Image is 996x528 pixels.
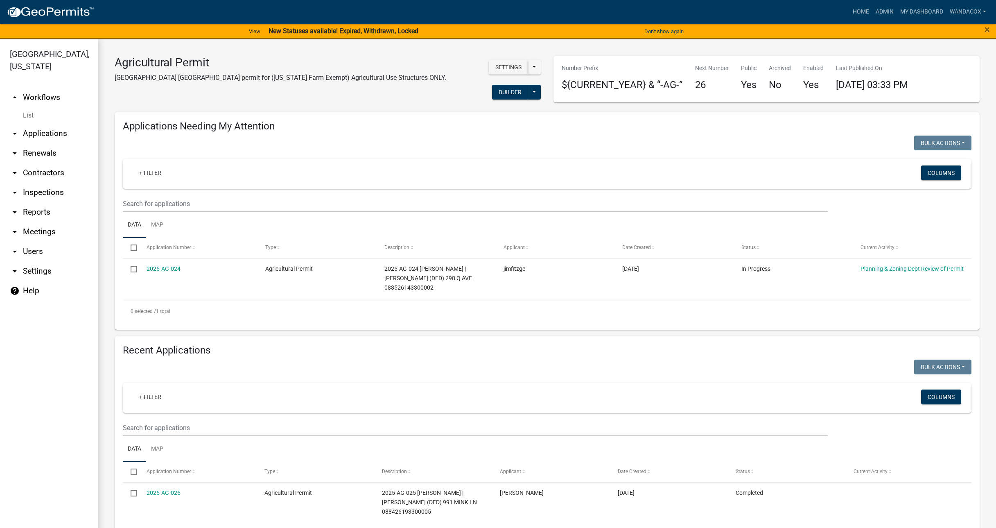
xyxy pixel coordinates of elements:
datatable-header-cell: Applicant [495,238,614,258]
i: arrow_drop_down [10,148,20,158]
datatable-header-cell: Application Number [138,462,256,482]
p: Last Published On [836,64,908,73]
span: Application Number [147,245,191,250]
h3: Agricultural Permit [115,56,446,70]
span: 2025-AG-025 Anderson, Jeremy | Anderson, Rachel (DED) 991 MINK LN 088426193300005 [382,489,477,515]
span: 08/18/2025 [622,265,639,272]
span: Application Number [147,469,191,474]
input: Search for applications [123,419,828,436]
span: Description [384,245,409,250]
a: 2025-AG-024 [147,265,181,272]
p: Archived [769,64,791,73]
span: Status [736,469,750,474]
i: help [10,286,20,296]
span: Description [382,469,407,474]
h4: 26 [695,79,729,91]
span: Type [265,245,276,250]
a: Home [849,4,872,20]
i: arrow_drop_down [10,188,20,197]
span: 0 selected / [131,308,156,314]
span: Current Activity [860,245,894,250]
span: × [985,24,990,35]
a: Map [146,436,168,462]
div: 1 total [123,301,971,322]
span: Agricultural Permit [264,489,312,496]
datatable-header-cell: Type [257,238,377,258]
datatable-header-cell: Select [123,238,138,258]
datatable-header-cell: Status [734,238,853,258]
i: arrow_drop_down [10,247,20,256]
button: Don't show again [641,25,687,38]
datatable-header-cell: Current Activity [852,238,971,258]
a: Map [146,212,168,238]
span: 2025-AG-024 Fitzgerald, James P | Fitzgerald, Ashley C (DED) 298 Q AVE 088526143300002 [384,265,472,291]
h4: Recent Applications [123,344,971,356]
datatable-header-cell: Date Created [610,462,728,482]
i: arrow_drop_up [10,93,20,102]
button: Settings [489,60,528,75]
h4: No [769,79,791,91]
button: Columns [921,390,961,404]
a: + Filter [133,165,168,180]
button: Bulk Actions [914,360,971,374]
datatable-header-cell: Select [123,462,138,482]
a: My Dashboard [897,4,946,20]
datatable-header-cell: Application Number [138,238,257,258]
datatable-header-cell: Status [728,462,846,482]
button: Close [985,25,990,34]
span: Jeremy Anderson [500,489,544,496]
a: Data [123,212,146,238]
span: jimfitzge [504,265,525,272]
datatable-header-cell: Type [256,462,374,482]
span: Status [741,245,756,250]
button: Bulk Actions [914,136,971,150]
span: 08/19/2025 [618,489,635,496]
h4: Yes [741,79,757,91]
p: Number Prefix [562,64,683,73]
a: WandaCox [946,4,989,20]
span: Applicant [504,245,525,250]
button: Builder [492,85,528,100]
datatable-header-cell: Current Activity [846,462,964,482]
a: Data [123,436,146,462]
datatable-header-cell: Date Created [614,238,734,258]
p: [GEOGRAPHIC_DATA] [GEOGRAPHIC_DATA] permit for ([US_STATE] Farm Exempt) Agricultural Use Structur... [115,73,446,83]
span: Applicant [500,469,521,474]
a: Admin [872,4,897,20]
h4: Yes [803,79,824,91]
span: Date Created [622,245,651,250]
datatable-header-cell: Description [377,238,496,258]
a: View [246,25,264,38]
span: In Progress [741,265,770,272]
span: Date Created [618,469,646,474]
strong: New Statuses available! Expired, Withdrawn, Locked [269,27,418,35]
p: Enabled [803,64,824,73]
span: Type [264,469,275,474]
datatable-header-cell: Applicant [492,462,610,482]
span: [DATE] 03:33 PM [836,79,908,91]
span: Agricultural Permit [265,265,313,272]
a: + Filter [133,390,168,404]
p: Public [741,64,757,73]
h4: Applications Needing My Attention [123,120,971,132]
i: arrow_drop_down [10,129,20,138]
i: arrow_drop_down [10,168,20,178]
datatable-header-cell: Description [374,462,492,482]
a: 2025-AG-025 [147,489,181,496]
input: Search for applications [123,195,828,212]
a: Planning & Zoning Dept Review of Permit [860,265,964,272]
i: arrow_drop_down [10,207,20,217]
span: Current Activity [854,469,888,474]
i: arrow_drop_down [10,266,20,276]
button: Columns [921,165,961,180]
h4: ${CURRENT_YEAR} & “-AG-” [562,79,683,91]
p: Next Number [695,64,729,73]
span: Completed [736,489,763,496]
i: arrow_drop_down [10,227,20,237]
